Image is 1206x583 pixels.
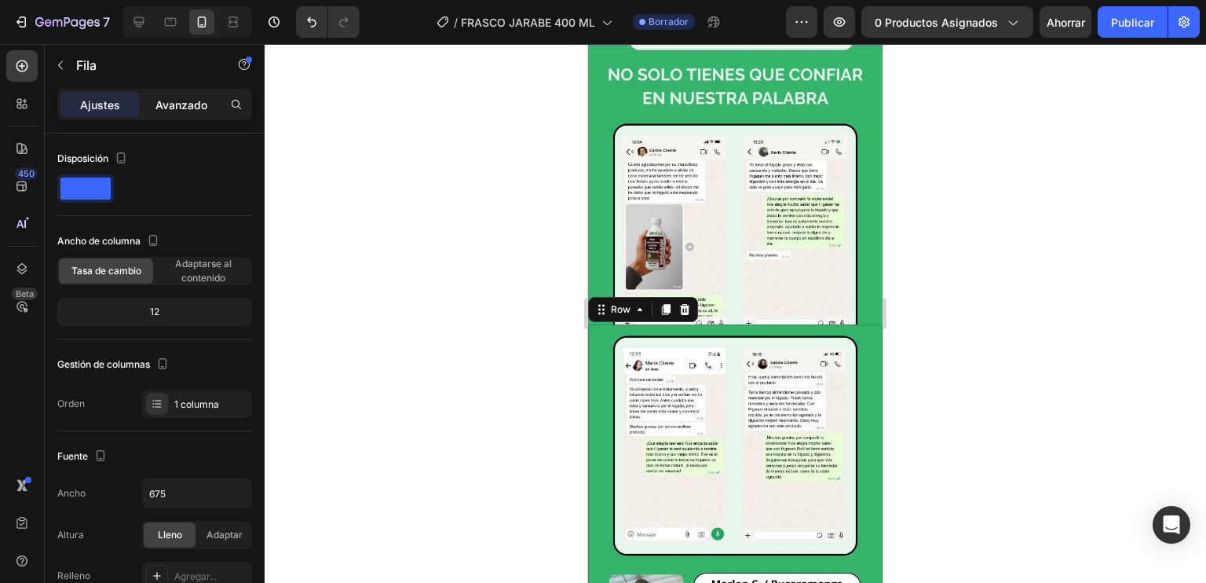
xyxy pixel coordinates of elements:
[57,358,150,370] font: Gestión de columnas
[1047,16,1085,29] font: Ahorrar
[57,152,108,164] font: Disposición
[454,16,458,29] font: /
[16,288,34,299] font: Beta
[158,529,182,541] font: Lleno
[461,16,595,29] font: FRASCO JARABE 400 ML
[296,6,360,38] div: Deshacer/Rehacer
[150,306,159,317] font: 12
[76,56,210,75] p: Fila
[57,450,88,462] font: Fuente
[861,6,1033,38] button: 0 productos asignados
[57,398,85,409] font: Orden
[206,529,243,541] font: Adaptar
[103,14,110,30] font: 7
[6,6,117,38] button: 7
[1111,16,1154,29] font: Publicar
[875,16,998,29] font: 0 productos asignados
[175,258,232,284] font: Adaptarse al contenido
[71,265,141,277] font: Tasa de cambio
[57,487,86,499] font: Ancho
[588,44,883,583] iframe: Área de diseño
[174,398,219,410] font: 1 columna
[1040,6,1091,38] button: Ahorrar
[1098,6,1168,38] button: Publicar
[1153,506,1190,544] div: Abrir Intercom Messenger
[143,479,251,508] input: Auto
[57,570,90,581] font: Relleno
[649,16,689,27] font: Borrador
[18,168,35,179] font: 450
[174,570,217,582] font: Agregar...
[155,98,207,112] font: Avanzado
[57,529,84,541] font: Altura
[76,57,97,73] font: Fila
[80,98,120,112] font: Ajustes
[57,235,141,247] font: Ancho de columna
